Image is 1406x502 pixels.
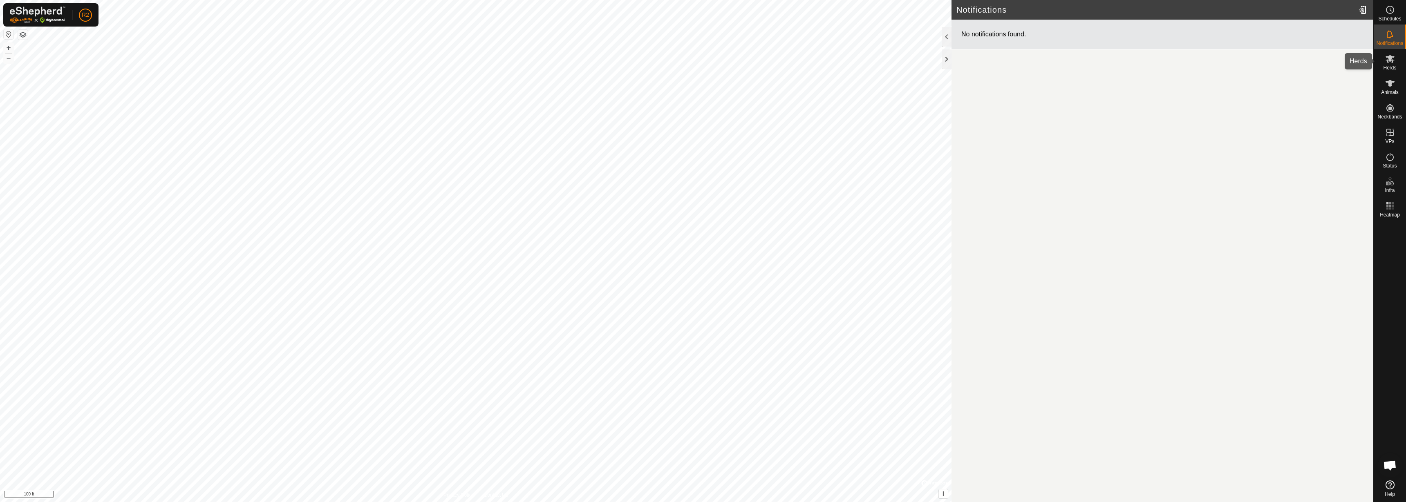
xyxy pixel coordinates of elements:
[956,5,1356,15] h2: Notifications
[4,29,13,39] button: Reset Map
[1383,65,1396,70] span: Herds
[4,43,13,53] button: +
[1381,90,1399,95] span: Animals
[82,11,89,19] span: R2
[1383,163,1397,168] span: Status
[4,54,13,63] button: –
[1385,492,1395,497] span: Help
[1378,453,1402,477] div: Aprire la chat
[952,20,1373,49] div: No notifications found.
[443,491,474,499] a: Privacy Policy
[939,489,948,498] button: i
[1380,212,1400,217] span: Heatmap
[484,491,508,499] a: Contact Us
[1385,188,1395,193] span: Infra
[1377,41,1403,46] span: Notifications
[18,30,28,40] button: Map Layers
[943,490,944,497] span: i
[1385,139,1394,144] span: VPs
[10,7,65,23] img: Gallagher Logo
[1378,16,1401,21] span: Schedules
[1374,477,1406,500] a: Help
[1377,114,1402,119] span: Neckbands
